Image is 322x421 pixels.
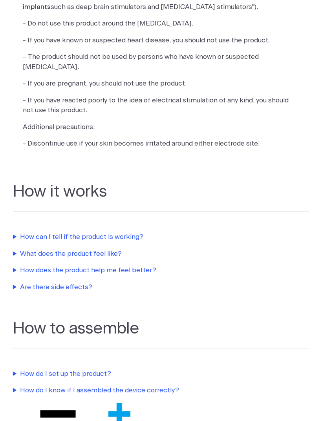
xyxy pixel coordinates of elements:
p: - Do not use this product around the [MEDICAL_DATA]. [23,19,299,29]
p: - The product should not be used by persons who have known or suspected [MEDICAL_DATA]. [23,52,299,72]
h2: How it works [13,182,309,212]
summary: How does the product help me feel better? [13,266,309,276]
summary: How do I set up the product? [13,369,309,379]
p: - If you have reacted poorly to the idea of electrical stimulation of any kind, you should not us... [23,96,299,116]
h2: How to assemble [13,319,309,349]
p: - If you have known or suspected heart disease, you should not use the product. [23,36,299,46]
summary: How do I know if I assembled the device correctly? [13,386,309,396]
p: - If you are pregnant, you should not use the product. [23,79,299,89]
summary: How can I tell if the product is working? [13,232,309,242]
p: - Discontinue use if your skin becomes irritated around either electrode site. [23,139,299,149]
summary: What does the product feel like? [13,249,309,259]
p: Additional precautions: [23,122,299,133]
summary: Are there side effects? [13,282,309,293]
